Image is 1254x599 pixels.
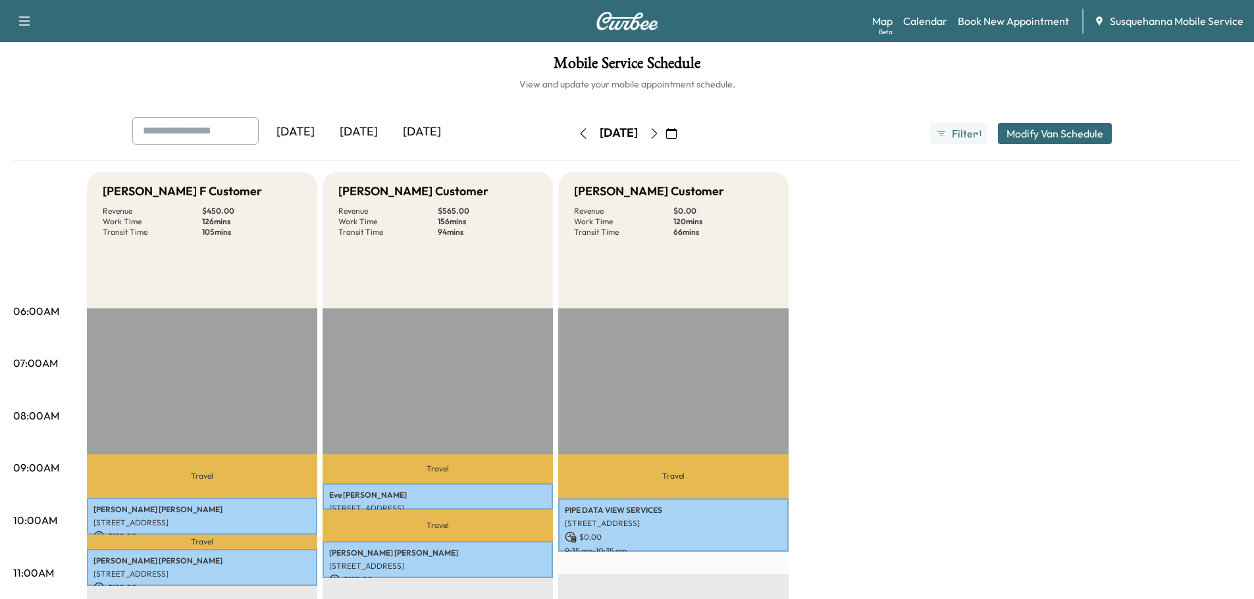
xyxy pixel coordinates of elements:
h5: [PERSON_NAME] F Customer [103,182,262,201]
p: $ 565.00 [438,206,537,216]
p: 120 mins [673,216,773,227]
p: [STREET_ADDRESS] [93,517,311,528]
p: 07:00AM [13,355,58,371]
p: $ 0.00 [565,531,782,543]
a: Calendar [903,13,947,29]
span: ● [976,130,978,137]
p: 105 mins [202,227,301,237]
p: Work Time [338,216,438,227]
img: Curbee Logo [596,12,659,30]
p: 156 mins [438,216,537,227]
h1: Mobile Service Schedule [13,55,1241,78]
div: [DATE] [327,117,390,147]
p: 126 mins [202,216,301,227]
p: 9:35 am - 10:35 am [565,546,782,556]
p: $ 150.00 [93,531,311,542]
p: $ 150.00 [329,574,546,586]
p: 10:00AM [13,512,57,528]
p: 08:00AM [13,408,59,423]
p: Travel [87,535,317,549]
p: Travel [323,510,553,540]
span: Filter [952,126,976,141]
div: [DATE] [600,125,638,141]
p: $ 150.00 [93,582,311,594]
p: [STREET_ADDRESS] [329,503,546,514]
div: [DATE] [264,117,327,147]
p: [PERSON_NAME] [PERSON_NAME] [93,556,311,566]
p: Revenue [574,206,673,216]
p: Travel [323,454,553,483]
a: Book New Appointment [958,13,1069,29]
p: Work Time [103,216,202,227]
p: [PERSON_NAME] [PERSON_NAME] [329,548,546,558]
button: Filter●1 [930,123,987,144]
p: Transit Time [103,227,202,237]
p: Revenue [103,206,202,216]
button: Modify Van Schedule [998,123,1112,144]
p: [PERSON_NAME] [PERSON_NAME] [93,504,311,515]
p: Revenue [338,206,438,216]
p: $ 450.00 [202,206,301,216]
p: PIPE DATA VIEW SERVICES [565,505,782,515]
p: 11:00AM [13,565,54,581]
p: 94 mins [438,227,537,237]
p: Transit Time [574,227,673,237]
div: [DATE] [390,117,454,147]
span: 1 [979,128,981,139]
p: 09:00AM [13,460,59,475]
p: [STREET_ADDRESS] [565,518,782,529]
p: [STREET_ADDRESS] [93,569,311,579]
p: 06:00AM [13,303,59,319]
a: MapBeta [872,13,893,29]
p: [STREET_ADDRESS] [329,561,546,571]
h5: [PERSON_NAME] Customer [574,182,724,201]
p: 66 mins [673,227,773,237]
p: Work Time [574,216,673,227]
p: $ 0.00 [673,206,773,216]
p: Eve [PERSON_NAME] [329,490,546,500]
p: Travel [558,454,789,498]
h5: [PERSON_NAME] Customer [338,182,488,201]
h6: View and update your mobile appointment schedule. [13,78,1241,91]
p: Transit Time [338,227,438,237]
span: Susquehanna Mobile Service [1110,13,1243,29]
p: Travel [87,454,317,498]
div: Beta [879,27,893,37]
